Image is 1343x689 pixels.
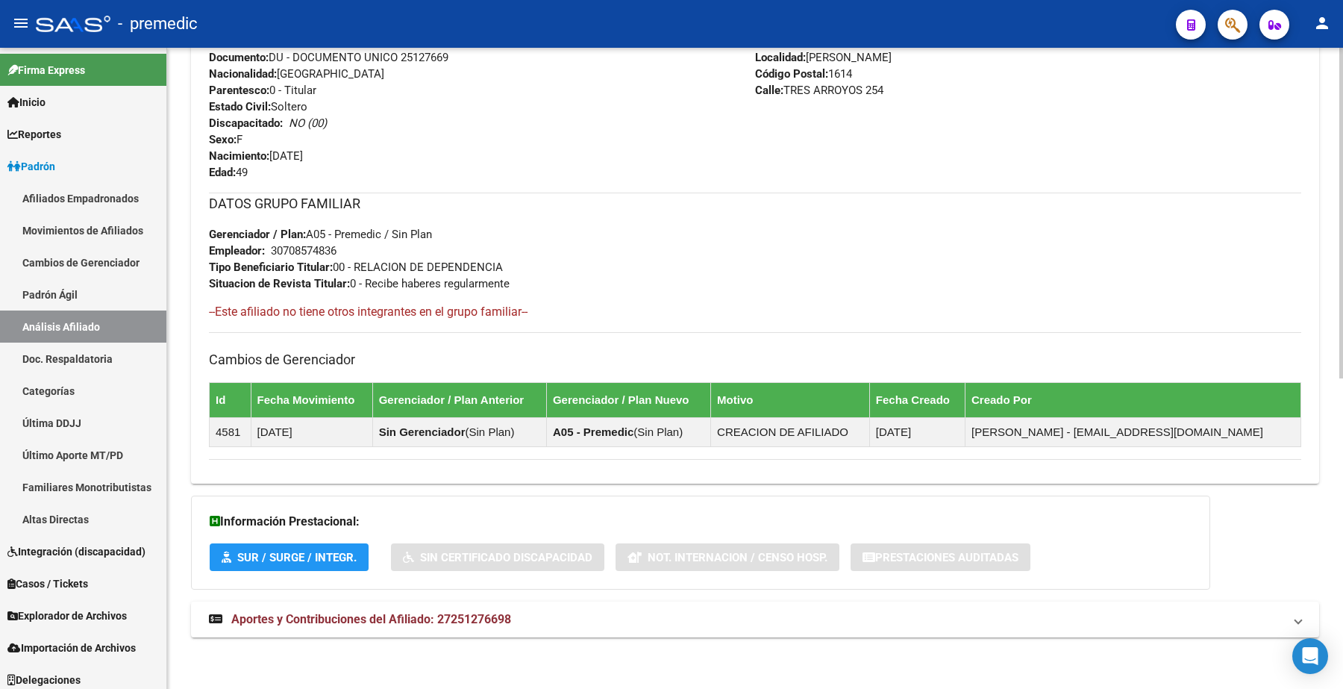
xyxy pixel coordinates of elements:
[209,277,350,290] strong: Situacion de Revista Titular:
[209,349,1301,370] h3: Cambios de Gerenciador
[379,425,466,438] strong: Sin Gerenciador
[7,62,85,78] span: Firma Express
[755,84,883,97] span: TRES ARROYOS 254
[965,382,1301,417] th: Creado Por
[7,672,81,688] span: Delegaciones
[209,304,1301,320] h4: --Este afiliado no tiene otros integrantes en el grupo familiar--
[209,100,271,113] strong: Estado Civil:
[209,51,448,64] span: DU - DOCUMENTO UNICO 25127669
[209,228,432,241] span: A05 - Premedic / Sin Plan
[251,382,372,417] th: Fecha Movimiento
[209,100,307,113] span: Soltero
[237,551,357,564] span: SUR / SURGE / INTEGR.
[210,543,369,571] button: SUR / SURGE / INTEGR.
[209,116,283,130] strong: Discapacitado:
[1313,14,1331,32] mat-icon: person
[553,425,633,438] strong: A05 - Premedic
[755,51,892,64] span: [PERSON_NAME]
[209,166,236,179] strong: Edad:
[546,382,710,417] th: Gerenciador / Plan Nuevo
[875,551,1018,564] span: Prestaciones Auditadas
[1292,638,1328,674] div: Open Intercom Messenger
[210,417,251,446] td: 4581
[209,67,277,81] strong: Nacionalidad:
[209,84,316,97] span: 0 - Titular
[209,84,269,97] strong: Parentesco:
[755,84,783,97] strong: Calle:
[251,417,372,446] td: [DATE]
[209,244,265,258] strong: Empleador:
[271,243,336,259] div: 30708574836
[209,51,269,64] strong: Documento:
[851,543,1030,571] button: Prestaciones Auditadas
[209,261,503,274] span: 00 - RELACION DE DEPENDENCIA
[420,551,592,564] span: Sin Certificado Discapacidad
[7,158,55,175] span: Padrón
[637,425,679,438] span: Sin Plan
[209,149,303,163] span: [DATE]
[209,277,510,290] span: 0 - Recibe haberes regularmente
[755,67,828,81] strong: Código Postal:
[869,417,965,446] td: [DATE]
[210,382,251,417] th: Id
[755,67,852,81] span: 1614
[7,126,61,143] span: Reportes
[209,193,1301,214] h3: DATOS GRUPO FAMILIAR
[191,602,1319,637] mat-expansion-panel-header: Aportes y Contribuciones del Afiliado: 27251276698
[711,382,870,417] th: Motivo
[209,149,269,163] strong: Nacimiento:
[372,417,546,446] td: ( )
[210,511,1192,532] h3: Información Prestacional:
[209,133,242,146] span: F
[209,166,248,179] span: 49
[7,576,88,592] span: Casos / Tickets
[648,551,827,564] span: Not. Internacion / Censo Hosp.
[7,543,145,560] span: Integración (discapacidad)
[616,543,839,571] button: Not. Internacion / Censo Hosp.
[391,543,604,571] button: Sin Certificado Discapacidad
[118,7,198,40] span: - premedic
[7,94,46,110] span: Inicio
[7,640,136,656] span: Importación de Archivos
[7,608,127,624] span: Explorador de Archivos
[209,261,333,274] strong: Tipo Beneficiario Titular:
[372,382,546,417] th: Gerenciador / Plan Anterior
[755,51,806,64] strong: Localidad:
[231,612,511,626] span: Aportes y Contribuciones del Afiliado: 27251276698
[209,133,237,146] strong: Sexo:
[12,14,30,32] mat-icon: menu
[869,382,965,417] th: Fecha Creado
[289,116,327,130] i: NO (00)
[209,228,306,241] strong: Gerenciador / Plan:
[965,417,1301,446] td: [PERSON_NAME] - [EMAIL_ADDRESS][DOMAIN_NAME]
[711,417,870,446] td: CREACION DE AFILIADO
[209,67,384,81] span: [GEOGRAPHIC_DATA]
[469,425,511,438] span: Sin Plan
[546,417,710,446] td: ( )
